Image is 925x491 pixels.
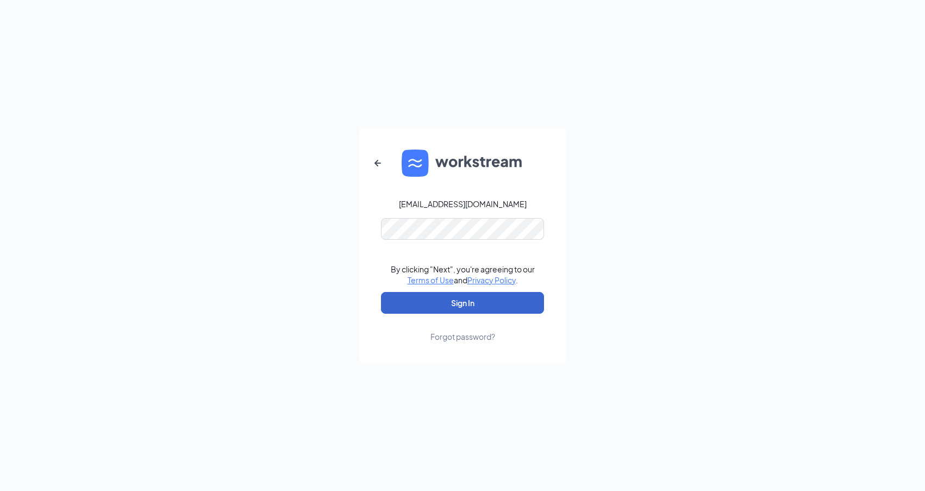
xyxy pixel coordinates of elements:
[371,157,384,170] svg: ArrowLeftNew
[381,292,544,314] button: Sign In
[408,275,454,285] a: Terms of Use
[467,275,516,285] a: Privacy Policy
[391,264,535,285] div: By clicking "Next", you're agreeing to our and .
[402,150,523,177] img: WS logo and Workstream text
[430,314,495,342] a: Forgot password?
[430,331,495,342] div: Forgot password?
[365,150,391,176] button: ArrowLeftNew
[399,198,527,209] div: [EMAIL_ADDRESS][DOMAIN_NAME]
